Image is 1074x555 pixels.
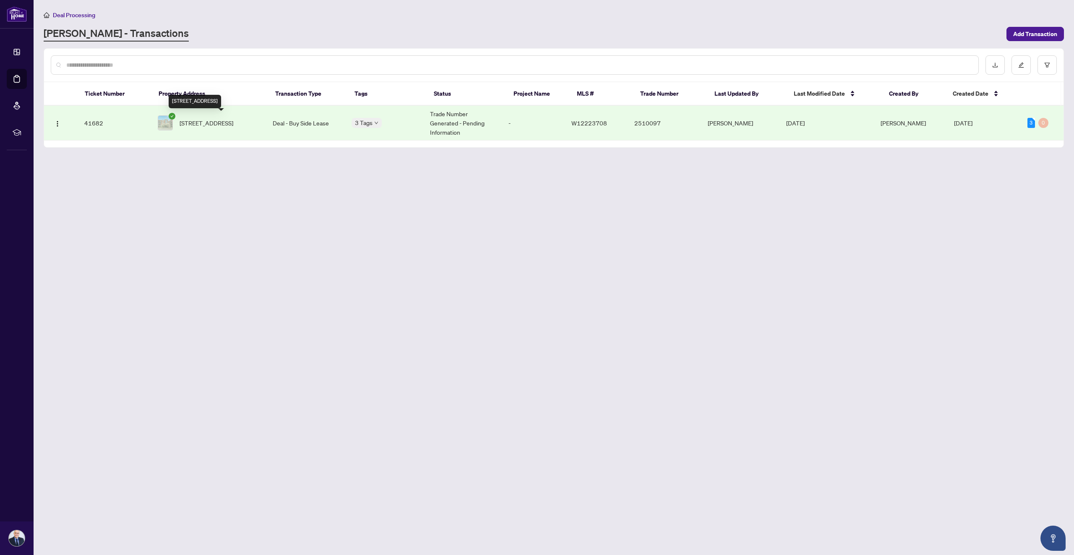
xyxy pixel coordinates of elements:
span: down [374,121,378,125]
th: Ticket Number [78,82,152,106]
th: Property Address [152,82,268,106]
th: Trade Number [633,82,708,106]
img: thumbnail-img [158,116,172,130]
button: download [985,55,1005,75]
img: Logo [54,120,61,127]
span: [DATE] [786,119,805,127]
div: 0 [1038,118,1048,128]
span: check-circle [169,113,175,120]
span: Last Modified Date [794,89,845,98]
img: Profile Icon [9,530,25,546]
span: filter [1044,62,1050,68]
td: - [502,106,565,141]
span: [PERSON_NAME] [881,119,926,127]
th: Created By [882,82,946,106]
span: Deal Processing [53,11,95,19]
th: Tags [348,82,427,106]
button: Open asap [1040,526,1066,551]
a: [PERSON_NAME] - Transactions [44,26,189,42]
td: Deal - Buy Side Lease [266,106,344,141]
button: Logo [51,116,64,130]
span: [STREET_ADDRESS] [180,118,233,128]
span: edit [1018,62,1024,68]
th: Created Date [946,82,1020,106]
th: Last Updated By [708,82,787,106]
td: [PERSON_NAME] [701,106,779,141]
span: Add Transaction [1013,27,1057,41]
button: Add Transaction [1006,27,1064,41]
td: 2510097 [628,106,701,141]
th: MLS # [570,82,633,106]
th: Project Name [507,82,570,106]
div: [STREET_ADDRESS] [169,95,221,108]
th: Status [427,82,506,106]
button: filter [1038,55,1057,75]
span: [DATE] [954,119,972,127]
td: 41682 [78,106,151,141]
td: Trade Number Generated - Pending Information [423,106,502,141]
span: home [44,12,50,18]
button: edit [1011,55,1031,75]
span: download [992,62,998,68]
span: W12223708 [571,119,607,127]
div: 3 [1027,118,1035,128]
span: 3 Tags [355,118,373,128]
th: Transaction Type [268,82,348,106]
th: Last Modified Date [787,82,882,106]
span: Created Date [953,89,988,98]
img: logo [7,6,27,22]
